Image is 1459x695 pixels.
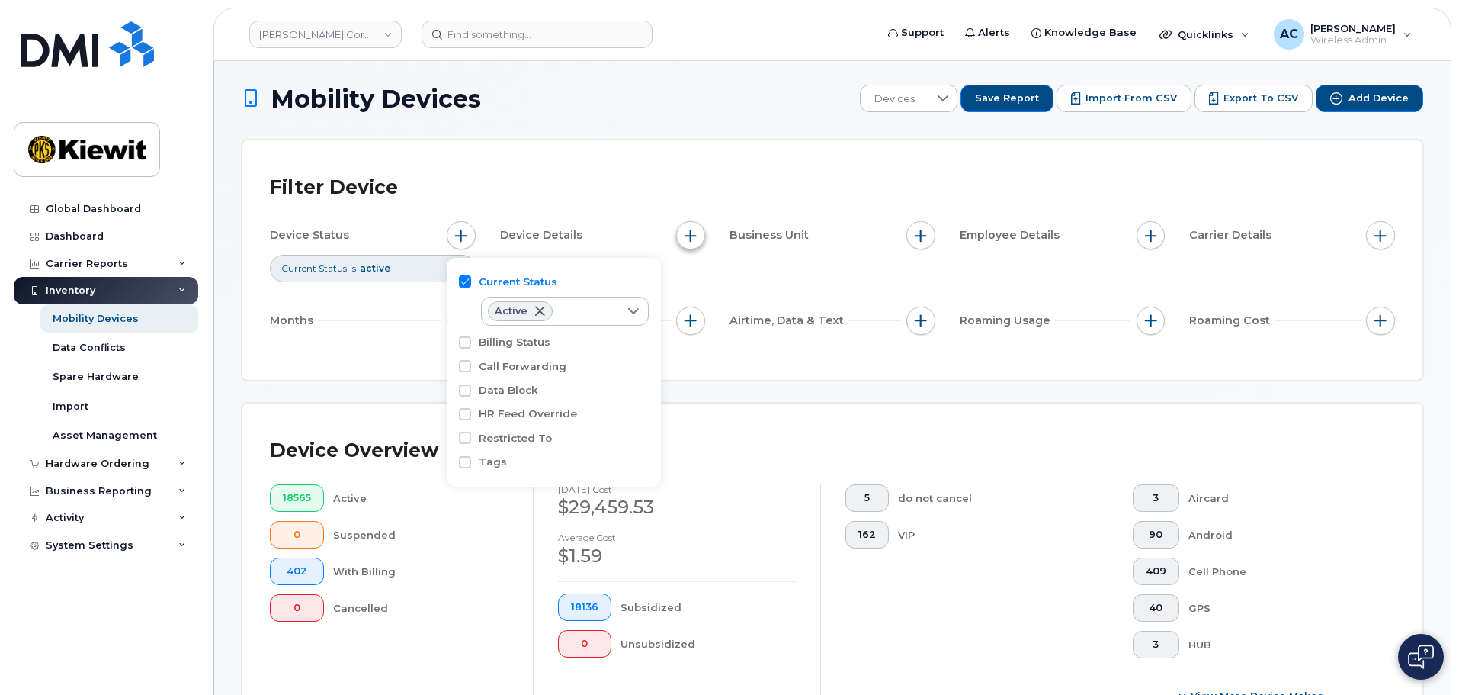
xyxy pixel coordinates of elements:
[960,313,1055,329] span: Roaming Usage
[479,359,566,374] label: Call Forwarding
[1189,313,1275,329] span: Roaming Cost
[960,85,1053,112] button: Save Report
[479,275,557,289] label: Current Status
[270,558,324,585] button: 402
[558,484,796,494] h4: [DATE] cost
[283,602,311,614] span: 0
[1194,85,1313,112] button: Export to CSV
[558,533,796,542] h4: Average cost
[898,521,1084,549] div: VIP
[1146,565,1166,578] span: 409
[558,630,611,658] button: 0
[845,521,889,549] button: 162
[1133,484,1179,512] button: 3
[729,313,848,329] span: Airtime, Data & Text
[1146,602,1166,614] span: 40
[1146,639,1166,651] span: 3
[270,168,398,208] div: Filter Device
[1189,227,1276,243] span: Carrier Details
[1133,594,1179,622] button: 40
[1316,85,1423,112] button: Add Device
[1146,492,1166,504] span: 3
[1133,631,1179,658] button: 3
[495,307,527,316] span: Active
[1133,558,1179,585] button: 409
[333,594,509,622] div: Cancelled
[333,558,509,585] div: With Billing
[620,630,797,658] div: Unsubsidized
[558,543,796,569] div: $1.59
[270,227,354,243] span: Device Status
[861,85,928,113] span: Devices
[283,529,311,541] span: 0
[271,85,481,112] span: Mobility Devices
[1057,85,1191,112] button: Import from CSV
[1188,631,1371,658] div: HUB
[270,594,324,622] button: 0
[479,335,550,349] label: Billing Status
[270,521,324,549] button: 0
[479,431,552,446] label: Restricted To
[479,455,507,469] label: Tags
[270,313,318,329] span: Months
[270,484,324,512] button: 18565
[1223,92,1298,105] span: Export to CSV
[558,494,796,520] div: $29,459.53
[350,262,356,275] span: is
[283,492,311,504] span: 18565
[1188,558,1371,585] div: Cell Phone
[571,638,598,650] span: 0
[960,227,1064,243] span: Employee Details
[1188,521,1371,549] div: Android
[729,227,813,243] span: Business Unit
[1146,529,1166,541] span: 90
[858,492,876,504] span: 5
[571,601,598,613] span: 18136
[975,92,1039,105] span: Save Report
[1085,92,1177,105] span: Import from CSV
[283,565,311,578] span: 402
[1188,484,1371,512] div: Aircard
[500,227,587,243] span: Device Details
[333,521,509,549] div: Suspended
[333,484,509,512] div: Active
[558,594,611,621] button: 18136
[1133,521,1179,549] button: 90
[270,431,438,471] div: Device Overview
[479,407,577,421] label: HR Feed Override
[1408,645,1434,669] img: Open chat
[1348,92,1409,105] span: Add Device
[1188,594,1371,622] div: GPS
[620,594,797,621] div: Subsidized
[281,262,347,275] span: Current Status
[360,262,390,274] span: active
[845,484,889,512] button: 5
[858,529,876,541] span: 162
[898,484,1084,512] div: do not cancel
[479,383,538,397] label: Data Block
